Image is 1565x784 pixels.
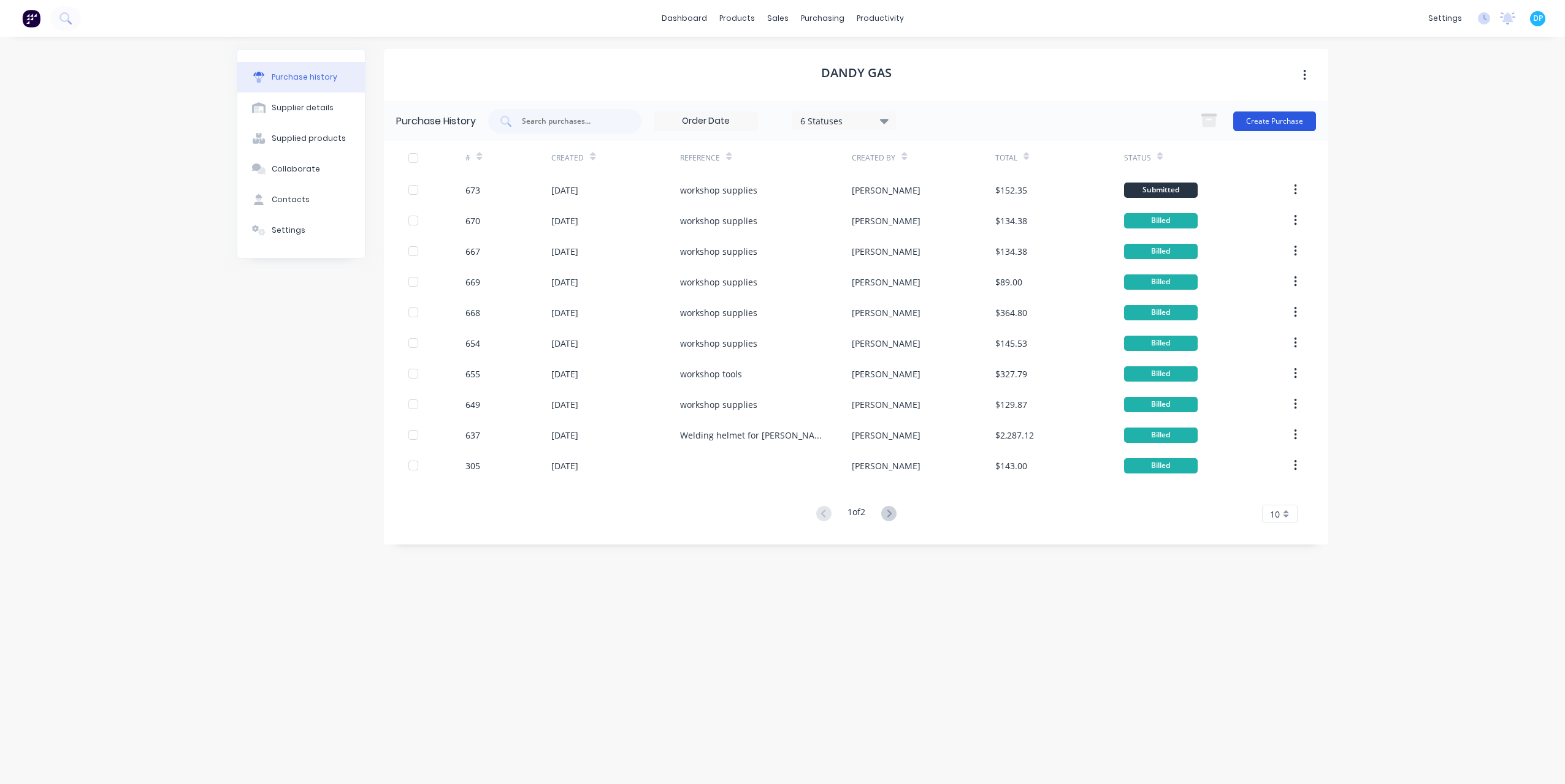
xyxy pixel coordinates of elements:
div: [PERSON_NAME] [852,276,920,288]
div: [PERSON_NAME] [852,337,920,350]
div: [DATE] [551,459,578,472]
button: Collaborate [237,154,365,184]
div: Settings [272,225,305,236]
div: [DATE] [551,276,578,288]
h1: Dandy Gas [821,66,892,80]
div: productivity [851,9,910,28]
div: workshop supplies [680,245,757,258]
div: purchasing [795,9,851,28]
button: Settings [237,215,365,246]
div: 305 [465,459,480,472]
div: 655 [465,367,480,380]
div: 673 [465,184,480,197]
div: Billed [1124,213,1198,228]
div: $134.38 [995,214,1027,227]
input: Search purchases... [521,115,622,127]
div: Purchase History [396,114,476,129]
div: [DATE] [551,429,578,442]
button: Create Purchase [1233,111,1316,131]
div: sales [761,9,795,28]
div: [DATE] [551,398,578,411]
div: Total [995,153,1017,164]
div: Contacts [272,194,310,205]
div: [PERSON_NAME] [852,398,920,411]
div: [DATE] [551,214,578,227]
span: 10 [1270,508,1280,521]
div: [PERSON_NAME] [852,184,920,197]
input: Order Date [654,112,757,130]
div: Supplier details [272,102,334,113]
button: Supplied products [237,123,365,154]
div: Created By [852,153,895,164]
div: # [465,153,470,164]
div: Billed [1124,458,1198,473]
div: Billed [1124,397,1198,412]
div: workshop supplies [680,214,757,227]
div: [PERSON_NAME] [852,429,920,442]
div: [DATE] [551,306,578,319]
button: Purchase history [237,62,365,92]
div: [DATE] [551,337,578,350]
div: workshop supplies [680,306,757,319]
div: [DATE] [551,184,578,197]
div: Purchase history [272,72,337,83]
div: [PERSON_NAME] [852,459,920,472]
div: 637 [465,429,480,442]
div: workshop supplies [680,184,757,197]
div: [DATE] [551,245,578,258]
div: Billed [1124,305,1198,320]
div: 669 [465,276,480,288]
div: $129.87 [995,398,1027,411]
div: 667 [465,245,480,258]
div: 1 of 2 [848,505,865,523]
a: dashboard [656,9,713,28]
div: $327.79 [995,367,1027,380]
div: products [713,9,761,28]
div: workshop supplies [680,398,757,411]
div: Submitted [1124,183,1198,198]
div: Welding helmet for [PERSON_NAME] (apprentice) [680,429,827,442]
div: $134.38 [995,245,1027,258]
div: $145.53 [995,337,1027,350]
div: [PERSON_NAME] [852,214,920,227]
div: $2,287.12 [995,429,1034,442]
div: 649 [465,398,480,411]
div: workshop tools [680,367,742,380]
div: settings [1422,9,1468,28]
div: [PERSON_NAME] [852,367,920,380]
div: [PERSON_NAME] [852,245,920,258]
div: 670 [465,214,480,227]
div: 6 Statuses [800,114,888,127]
div: 654 [465,337,480,350]
span: DP [1533,13,1543,24]
button: Supplier details [237,92,365,123]
div: 668 [465,306,480,319]
div: $89.00 [995,276,1022,288]
div: Supplied products [272,133,346,144]
div: workshop supplies [680,337,757,350]
div: Billed [1124,428,1198,443]
div: Billed [1124,244,1198,259]
div: Billed [1124,366,1198,382]
div: Billed [1124,336,1198,351]
div: Collaborate [272,164,320,175]
div: $143.00 [995,459,1027,472]
div: Status [1124,153,1151,164]
img: Factory [22,9,40,28]
div: [DATE] [551,367,578,380]
div: [PERSON_NAME] [852,306,920,319]
div: $364.80 [995,306,1027,319]
div: $152.35 [995,184,1027,197]
div: Created [551,153,584,164]
button: Contacts [237,184,365,215]
div: workshop supplies [680,276,757,288]
div: Billed [1124,274,1198,290]
div: Reference [680,153,720,164]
